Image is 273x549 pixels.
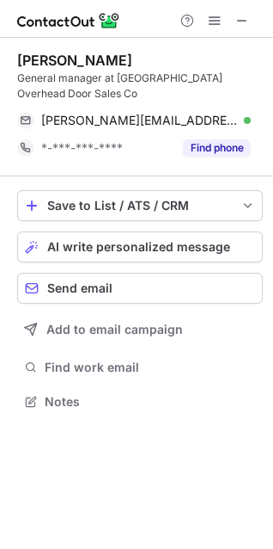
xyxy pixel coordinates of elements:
[17,273,263,304] button: Send email
[17,314,263,345] button: Add to email campaign
[17,10,120,31] img: ContactOut v5.3.10
[41,113,238,128] span: [PERSON_NAME][EMAIL_ADDRESS][DOMAIN_NAME]
[17,52,132,69] div: [PERSON_NAME]
[183,139,251,157] button: Reveal Button
[45,360,256,375] span: Find work email
[17,190,263,221] button: save-profile-one-click
[17,231,263,262] button: AI write personalized message
[17,390,263,414] button: Notes
[47,199,233,213] div: Save to List / ATS / CRM
[17,71,263,102] div: General manager at [GEOGRAPHIC_DATA] Overhead Door Sales Co
[47,281,112,295] span: Send email
[45,394,256,410] span: Notes
[47,240,230,254] span: AI write personalized message
[46,323,183,336] span: Add to email campaign
[17,355,263,379] button: Find work email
